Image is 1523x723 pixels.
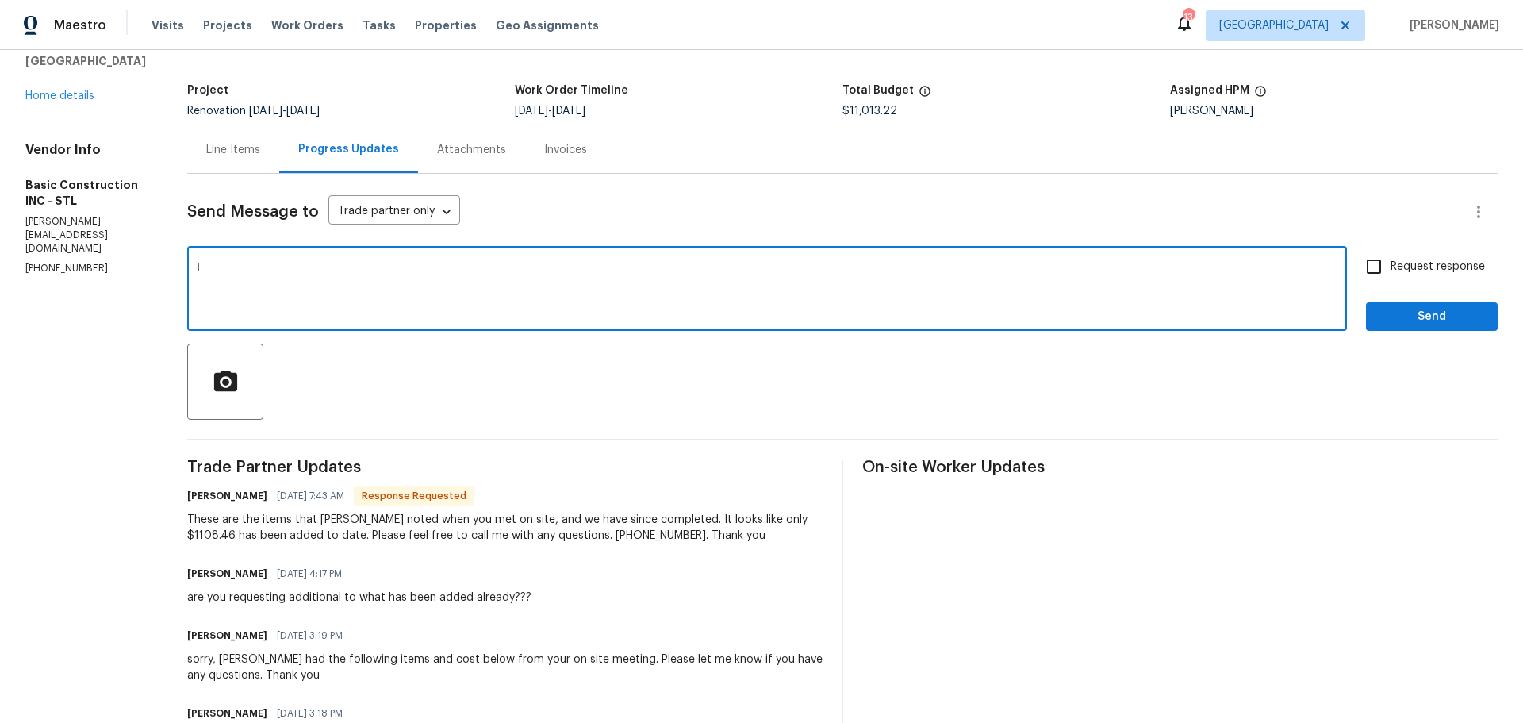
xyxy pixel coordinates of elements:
[1379,307,1485,327] span: Send
[277,488,344,504] span: [DATE] 7:43 AM
[206,142,260,158] div: Line Items
[249,106,320,117] span: -
[1403,17,1499,33] span: [PERSON_NAME]
[277,628,343,644] span: [DATE] 3:19 PM
[1170,106,1498,117] div: [PERSON_NAME]
[286,106,320,117] span: [DATE]
[187,488,267,504] h6: [PERSON_NAME]
[1170,85,1249,96] h5: Assigned HPM
[25,142,149,158] h4: Vendor Info
[842,106,897,117] span: $11,013.22
[515,106,585,117] span: -
[544,142,587,158] div: Invoices
[187,566,267,582] h6: [PERSON_NAME]
[515,106,548,117] span: [DATE]
[271,17,343,33] span: Work Orders
[1219,17,1329,33] span: [GEOGRAPHIC_DATA]
[187,85,228,96] h5: Project
[328,199,460,225] div: Trade partner only
[277,706,343,721] span: [DATE] 3:18 PM
[197,263,1337,318] textarea: I
[277,566,342,582] span: [DATE] 4:17 PM
[54,17,106,33] span: Maestro
[862,460,1498,475] span: On-site Worker Updates
[1391,259,1485,275] span: Request response
[25,262,149,275] p: [PHONE_NUMBER]
[363,20,396,31] span: Tasks
[1183,10,1194,25] div: 13
[842,85,914,96] h5: Total Budget
[187,628,267,644] h6: [PERSON_NAME]
[515,85,628,96] h5: Work Order Timeline
[187,706,267,721] h6: [PERSON_NAME]
[437,142,506,158] div: Attachments
[187,512,823,544] div: These are the items that [PERSON_NAME] noted when you met on site, and we have since completed. I...
[298,141,399,157] div: Progress Updates
[249,106,282,117] span: [DATE]
[355,488,473,504] span: Response Requested
[187,204,319,220] span: Send Message to
[496,17,599,33] span: Geo Assignments
[187,460,823,475] span: Trade Partner Updates
[187,652,823,683] div: sorry, [PERSON_NAME] had the following items and cost below from your on site meeting. Please let...
[1254,85,1267,106] span: The hpm assigned to this work order.
[415,17,477,33] span: Properties
[919,85,931,106] span: The total cost of line items that have been proposed by Opendoor. This sum includes line items th...
[203,17,252,33] span: Projects
[25,53,149,69] h5: [GEOGRAPHIC_DATA]
[25,90,94,102] a: Home details
[25,177,149,209] h5: Basic Construction INC - STL
[1366,302,1498,332] button: Send
[187,590,531,606] div: are you requesting additional to what has been added already???
[187,106,320,117] span: Renovation
[552,106,585,117] span: [DATE]
[152,17,184,33] span: Visits
[25,215,149,256] p: [PERSON_NAME][EMAIL_ADDRESS][DOMAIN_NAME]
